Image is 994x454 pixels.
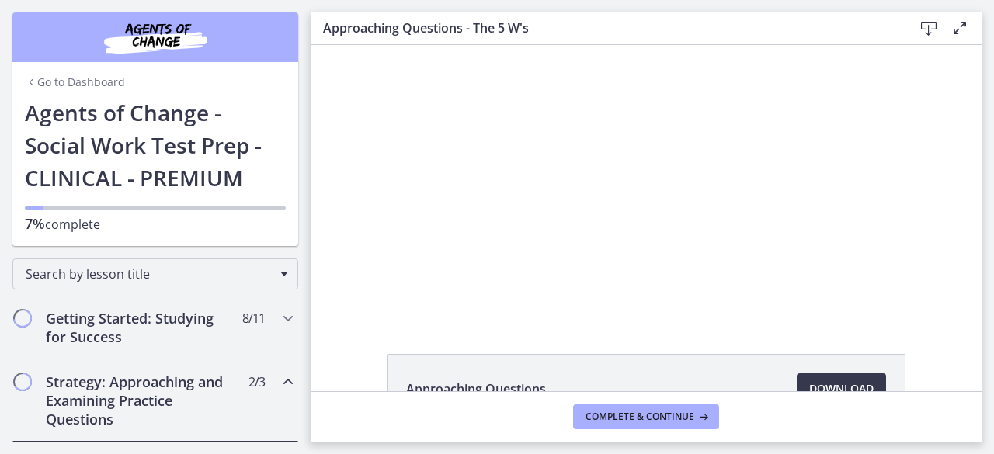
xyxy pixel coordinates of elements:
[62,19,248,56] img: Agents of Change Social Work Test Prep
[12,258,298,289] div: Search by lesson title
[248,373,265,391] span: 2 / 3
[323,19,888,37] h3: Approaching Questions - The 5 W's
[26,265,273,282] span: Search by lesson title
[406,379,546,398] span: Approaching Questions
[586,411,694,423] span: Complete & continue
[46,309,235,346] h2: Getting Started: Studying for Success
[46,373,235,428] h2: Strategy: Approaching and Examining Practice Questions
[311,45,982,318] iframe: Video Lesson
[25,75,125,90] a: Go to Dashboard
[25,214,45,233] span: 7%
[242,309,265,328] span: 8 / 11
[809,379,874,398] span: Download
[25,214,286,234] p: complete
[573,404,719,429] button: Complete & continue
[25,96,286,194] h1: Agents of Change - Social Work Test Prep - CLINICAL - PREMIUM
[797,373,886,404] a: Download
